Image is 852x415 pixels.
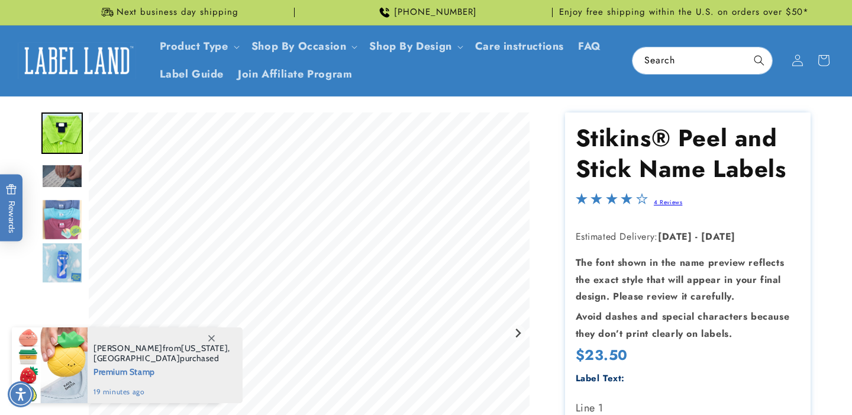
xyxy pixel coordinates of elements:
a: Join Affiliate Program [231,60,359,88]
span: from , purchased [93,343,230,363]
strong: The font shown in the name preview reflects the exact style that will appear in your final design... [576,256,785,304]
span: Join Affiliate Program [238,67,352,81]
label: Label Text: [576,372,625,385]
div: Go to slide 4 [41,199,83,240]
summary: Shop By Design [362,33,467,60]
button: Previous slide [93,325,109,341]
span: Rewards [6,184,17,233]
a: Shop By Design [369,38,451,54]
span: 4.0-star overall rating [576,196,648,210]
strong: [DATE] [658,230,692,243]
img: null [41,164,83,188]
a: Care instructions [468,33,571,60]
a: Label Guide [153,60,231,88]
div: Go to slide 3 [41,156,83,197]
img: Label Land [18,42,136,79]
span: 19 minutes ago [93,387,230,397]
strong: - [695,230,698,243]
a: 4 Reviews [654,198,682,207]
img: Peel and Stick Name Labels - Label Land [41,112,83,154]
span: [US_STATE] [181,343,228,353]
div: Go to slide 6 [41,285,83,327]
h1: Stikins® Peel and Stick Name Labels [576,123,801,184]
a: Product Type [160,38,228,54]
span: Label Guide [160,67,224,81]
span: Enjoy free shipping within the U.S. on orders over $50* [559,7,809,18]
span: Premium Stamp [93,363,230,378]
span: [GEOGRAPHIC_DATA] [93,353,180,363]
iframe: Gorgias live chat messenger [734,364,840,403]
span: Next business day shipping [117,7,238,18]
div: Accessibility Menu [8,381,34,407]
summary: Shop By Occasion [244,33,363,60]
span: [PHONE_NUMBER] [394,7,477,18]
strong: [DATE] [701,230,735,243]
img: stick and wear labels that are easy to stick on [41,199,83,240]
div: Go to slide 5 [41,242,83,284]
div: Go to slide 2 [41,112,83,154]
a: FAQ [571,33,608,60]
img: stick and wear labels that won't peel or fade [41,242,83,284]
span: Shop By Occasion [251,40,347,53]
span: [PERSON_NAME] [93,343,163,353]
span: $23.50 [576,346,628,364]
strong: Avoid dashes and special characters because they don’t print clearly on labels. [576,310,790,340]
span: FAQ [578,40,601,53]
a: Label Land [14,38,141,83]
button: Next slide [510,325,526,341]
p: Estimated Delivery: [576,229,801,246]
button: Search [746,47,772,73]
summary: Product Type [153,33,244,60]
span: Care instructions [475,40,564,53]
